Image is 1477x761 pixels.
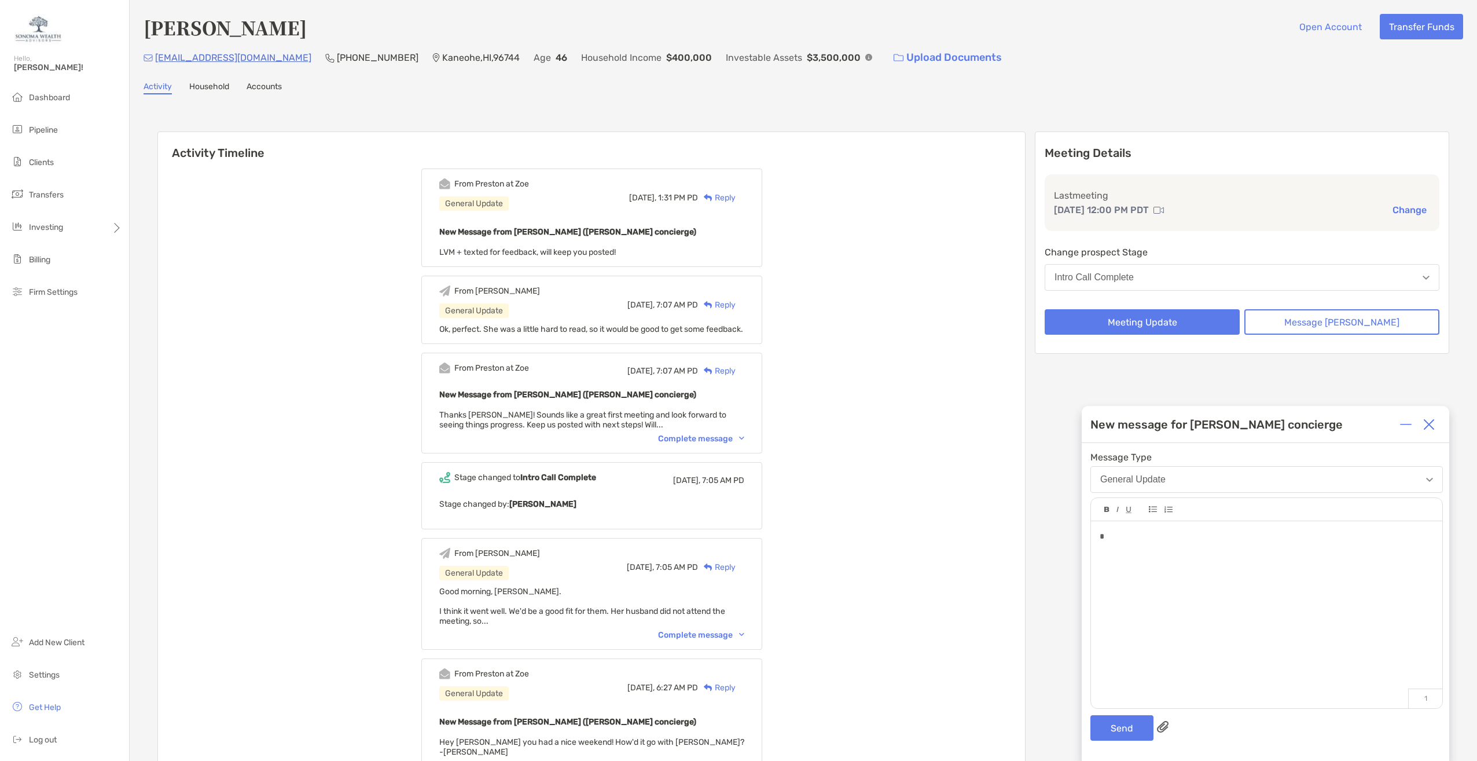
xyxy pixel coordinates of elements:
[454,548,540,558] div: From [PERSON_NAME]
[627,366,655,376] span: [DATE],
[656,300,698,310] span: 7:07 AM PD
[1090,452,1443,463] span: Message Type
[439,390,696,400] b: New Message from [PERSON_NAME] ([PERSON_NAME] concierge)
[658,434,744,444] div: Complete message
[1054,188,1430,203] p: Last meeting
[10,284,24,298] img: firm-settings icon
[10,667,24,681] img: settings icon
[1126,507,1131,513] img: Editor control icon
[29,255,50,265] span: Billing
[1054,203,1149,217] p: [DATE] 12:00 PM PDT
[704,564,712,571] img: Reply icon
[10,187,24,201] img: transfers icon
[29,735,57,745] span: Log out
[29,670,60,680] span: Settings
[454,179,529,189] div: From Preston at Zoe
[442,50,520,65] p: Kaneohe , HI , 96744
[1090,715,1153,741] button: Send
[337,50,418,65] p: [PHONE_NUMBER]
[627,683,655,693] span: [DATE],
[886,45,1009,70] a: Upload Documents
[10,635,24,649] img: add_new_client icon
[704,194,712,202] img: Reply icon
[1090,466,1443,493] button: General Update
[439,587,725,626] span: Good morning, [PERSON_NAME]. I think it went well. We'd be a good fit for them. Her husband did n...
[439,178,450,189] img: Event icon
[439,566,509,580] div: General Update
[894,54,903,62] img: button icon
[439,472,450,483] img: Event icon
[439,717,696,727] b: New Message from [PERSON_NAME] ([PERSON_NAME] concierge)
[1104,507,1109,513] img: Editor control icon
[432,53,440,63] img: Location Icon
[14,5,63,46] img: Zoe Logo
[1244,309,1439,335] button: Message [PERSON_NAME]
[144,14,307,41] h4: [PERSON_NAME]
[807,50,861,65] p: $3,500,000
[1090,418,1343,431] div: New message for [PERSON_NAME] concierge
[29,703,61,712] span: Get Help
[439,286,450,297] img: Event icon
[1100,474,1166,485] div: General Update
[1408,689,1442,708] p: 1
[726,50,802,65] p: Investable Assets
[10,90,24,104] img: dashboard icon
[439,737,744,757] span: Hey [PERSON_NAME] you had a nice weekend! How'd it go with [PERSON_NAME]? -[PERSON_NAME]
[1157,721,1169,733] img: paperclip attachments
[534,50,551,65] p: Age
[29,158,54,167] span: Clients
[439,410,726,430] span: Thanks [PERSON_NAME]! Sounds like a great first meeting and look forward to seeing things progres...
[158,132,1025,160] h6: Activity Timeline
[439,363,450,374] img: Event icon
[1400,419,1412,430] img: Expand or collapse
[704,367,712,375] img: Reply icon
[1290,14,1371,39] button: Open Account
[656,683,698,693] span: 6:27 AM PD
[629,193,656,203] span: [DATE],
[673,475,700,485] span: [DATE],
[520,473,596,482] b: Intro Call Complete
[698,192,736,204] div: Reply
[658,193,698,203] span: 1:31 PM PD
[10,219,24,233] img: investing icon
[454,669,529,679] div: From Preston at Zoe
[1149,506,1157,513] img: Editor control icon
[454,286,540,296] div: From [PERSON_NAME]
[627,300,655,310] span: [DATE],
[1426,478,1433,482] img: Open dropdown arrow
[698,561,736,573] div: Reply
[144,54,153,61] img: Email Icon
[1423,419,1435,430] img: Close
[656,562,698,572] span: 7:05 AM PD
[325,53,335,63] img: Phone Icon
[1423,276,1430,280] img: Open dropdown arrow
[1055,272,1134,283] div: Intro Call Complete
[739,437,744,440] img: Chevron icon
[1389,204,1430,216] button: Change
[1045,245,1439,259] p: Change prospect Stage
[1153,206,1164,215] img: communication type
[454,473,596,482] div: Stage changed to
[656,366,698,376] span: 7:07 AM PD
[29,190,64,200] span: Transfers
[581,50,662,65] p: Household Income
[10,732,24,746] img: logout icon
[10,155,24,169] img: clients icon
[10,700,24,714] img: get-help icon
[556,50,567,65] p: 46
[29,287,78,297] span: Firm Settings
[439,497,744,511] p: Stage changed by:
[739,633,744,636] img: Chevron icon
[29,222,63,232] span: Investing
[1380,14,1463,39] button: Transfer Funds
[627,562,654,572] span: [DATE],
[702,475,744,485] span: 7:05 AM PD
[144,82,172,94] a: Activity
[439,303,509,318] div: General Update
[29,638,84,647] span: Add New Client
[29,125,58,135] span: Pipeline
[698,365,736,377] div: Reply
[704,684,712,692] img: Reply icon
[704,301,712,309] img: Reply icon
[155,50,311,65] p: [EMAIL_ADDRESS][DOMAIN_NAME]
